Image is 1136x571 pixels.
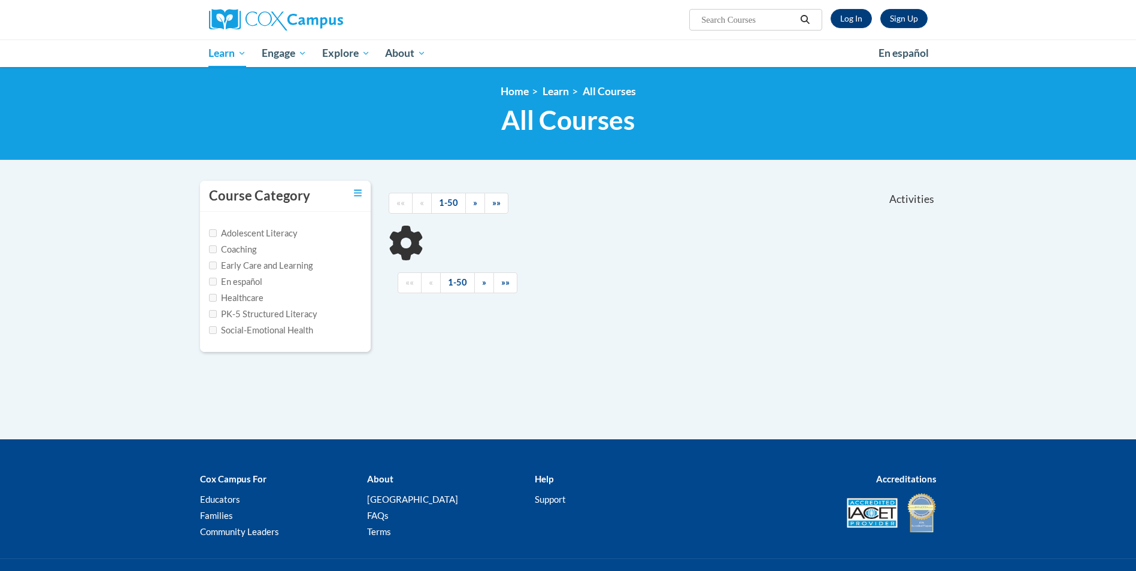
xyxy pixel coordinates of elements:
[385,46,426,60] span: About
[209,294,217,302] input: Checkbox for Options
[209,291,263,305] label: Healthcare
[209,9,437,31] a: Cox Campus
[209,262,217,269] input: Checkbox for Options
[871,41,937,66] a: En español
[876,473,937,484] b: Accreditations
[377,40,434,67] a: About
[420,198,424,208] span: «
[209,9,343,31] img: Cox Campus
[398,272,422,293] a: Begining
[367,526,391,537] a: Terms
[389,193,413,214] a: Begining
[209,229,217,237] input: Checkbox for Options
[431,193,466,214] a: 1-50
[501,85,529,98] a: Home
[209,310,217,318] input: Checkbox for Options
[535,473,553,484] b: Help
[209,324,313,337] label: Social-Emotional Health
[465,193,485,214] a: Next
[501,104,635,136] span: All Courses
[482,277,486,287] span: »
[367,494,458,505] a: [GEOGRAPHIC_DATA]
[208,46,246,60] span: Learn
[200,526,279,537] a: Community Leaders
[322,46,370,60] span: Explore
[209,278,217,285] input: Checkbox for Options
[209,259,313,272] label: Early Care and Learning
[209,275,262,288] label: En español
[200,473,266,484] b: Cox Campus For
[473,198,477,208] span: »
[200,510,233,521] a: Families
[501,277,510,287] span: »»
[209,243,256,256] label: Coaching
[700,13,796,27] input: Search Courses
[847,498,898,528] img: Accredited IACET® Provider
[354,187,362,200] a: Toggle collapse
[209,326,217,334] input: Checkbox for Options
[880,9,928,28] a: Register
[831,9,872,28] a: Log In
[314,40,378,67] a: Explore
[543,85,569,98] a: Learn
[367,510,389,521] a: FAQs
[412,193,432,214] a: Previous
[209,308,317,321] label: PK-5 Structured Literacy
[200,494,240,505] a: Educators
[209,227,298,240] label: Adolescent Literacy
[583,85,636,98] a: All Courses
[396,198,405,208] span: ««
[405,277,414,287] span: ««
[492,198,501,208] span: »»
[201,40,255,67] a: Learn
[209,245,217,253] input: Checkbox for Options
[209,187,310,205] h3: Course Category
[493,272,517,293] a: End
[421,272,441,293] a: Previous
[440,272,475,293] a: 1-50
[254,40,314,67] a: Engage
[889,193,934,206] span: Activities
[907,492,937,534] img: IDA® Accredited
[474,272,494,293] a: Next
[484,193,508,214] a: End
[429,277,433,287] span: «
[535,494,566,505] a: Support
[191,40,946,67] div: Main menu
[878,47,929,59] span: En español
[367,473,393,484] b: About
[796,13,814,27] button: Search
[262,46,307,60] span: Engage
